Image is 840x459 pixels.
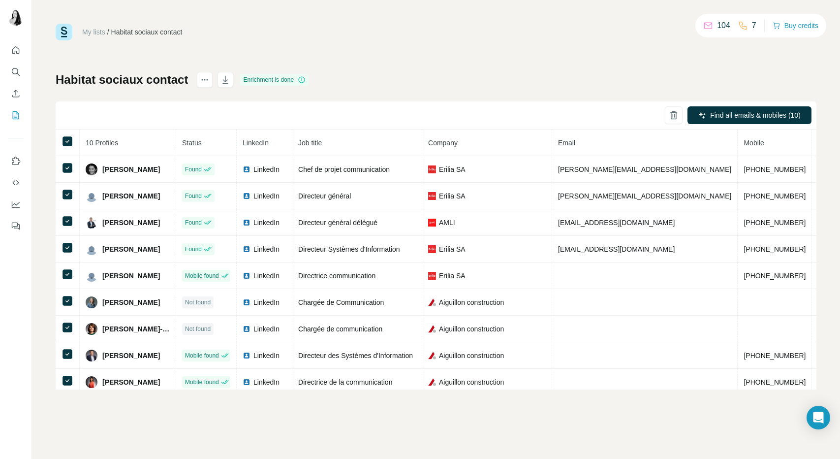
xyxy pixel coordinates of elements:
[298,378,392,386] span: Directrice de la communication
[185,271,219,280] span: Mobile found
[86,217,97,229] img: Avatar
[86,190,97,202] img: Avatar
[243,219,250,227] img: LinkedIn logo
[439,218,455,228] span: AMLI
[185,378,219,387] span: Mobile found
[243,325,250,333] img: LinkedIn logo
[253,297,280,307] span: LinkedIn
[428,378,436,386] img: company-logo
[102,271,160,281] span: [PERSON_NAME]
[298,165,390,173] span: Chef de projet communication
[86,164,97,175] img: Avatar
[253,351,280,361] span: LinkedIn
[428,352,436,360] img: company-logo
[253,191,280,201] span: LinkedIn
[428,139,458,147] span: Company
[102,218,160,228] span: [PERSON_NAME]
[8,106,24,124] button: My lists
[243,298,250,306] img: LinkedIn logo
[107,27,109,37] li: /
[8,41,24,59] button: Quick start
[102,164,160,174] span: [PERSON_NAME]
[298,192,351,200] span: Directeur général
[86,296,97,308] img: Avatar
[298,139,322,147] span: Job title
[773,19,818,33] button: Buy credits
[428,272,436,280] img: company-logo
[102,191,160,201] span: [PERSON_NAME]
[439,377,504,387] span: Aiguillon construction
[439,351,504,361] span: Aiguillon construction
[439,191,466,201] span: Erilia SA
[428,219,436,227] img: company-logo
[428,192,436,200] img: company-logo
[56,24,72,40] img: Surfe Logo
[185,351,219,360] span: Mobile found
[253,164,280,174] span: LinkedIn
[86,270,97,282] img: Avatar
[8,174,24,192] button: Use Surfe API
[185,218,202,227] span: Found
[8,85,24,102] button: Enrich CSV
[8,152,24,170] button: Use Surfe on LinkedIn
[439,244,466,254] span: Erilia SA
[717,20,730,32] p: 104
[8,196,24,213] button: Dashboard
[8,10,24,26] img: Avatar
[428,325,436,333] img: company-logo
[807,406,830,429] div: Open Intercom Messenger
[428,165,436,173] img: company-logo
[86,376,97,388] img: Avatar
[243,272,250,280] img: LinkedIn logo
[298,352,413,360] span: Directeur des Systèmes d'Information
[185,192,202,200] span: Found
[243,378,250,386] img: LinkedIn logo
[185,165,202,174] span: Found
[185,245,202,254] span: Found
[185,298,211,307] span: Not found
[243,245,250,253] img: LinkedIn logo
[439,164,466,174] span: Erilia SA
[298,245,400,253] span: Directeur Systèmes d'Information
[253,324,280,334] span: LinkedIn
[744,352,806,360] span: [PHONE_NUMBER]
[86,243,97,255] img: Avatar
[56,72,188,88] h1: Habitat sociaux contact
[86,350,97,361] img: Avatar
[102,324,170,334] span: [PERSON_NAME]-Collet
[82,28,105,36] a: My lists
[298,219,377,227] span: Directeur général délégué
[197,72,213,88] button: actions
[111,27,183,37] div: Habitat sociaux contact
[240,74,309,86] div: Enrichment is done
[687,106,811,124] button: Find all emails & mobiles (10)
[253,377,280,387] span: LinkedIn
[185,325,211,333] span: Not found
[298,298,384,306] span: Chargée de Communication
[253,244,280,254] span: LinkedIn
[86,323,97,335] img: Avatar
[298,272,375,280] span: Directrice communication
[8,217,24,235] button: Feedback
[744,219,806,227] span: [PHONE_NUMBER]
[439,297,504,307] span: Aiguillon construction
[744,139,764,147] span: Mobile
[558,165,731,173] span: [PERSON_NAME][EMAIL_ADDRESS][DOMAIN_NAME]
[558,219,675,227] span: [EMAIL_ADDRESS][DOMAIN_NAME]
[253,218,280,228] span: LinkedIn
[744,192,806,200] span: [PHONE_NUMBER]
[253,271,280,281] span: LinkedIn
[744,378,806,386] span: [PHONE_NUMBER]
[243,139,269,147] span: LinkedIn
[428,245,436,253] img: company-logo
[102,351,160,361] span: [PERSON_NAME]
[744,245,806,253] span: [PHONE_NUMBER]
[439,324,504,334] span: Aiguillon construction
[298,325,382,333] span: Chargée de communication
[428,298,436,306] img: company-logo
[752,20,756,32] p: 7
[744,165,806,173] span: [PHONE_NUMBER]
[558,245,675,253] span: [EMAIL_ADDRESS][DOMAIN_NAME]
[182,139,202,147] span: Status
[8,63,24,81] button: Search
